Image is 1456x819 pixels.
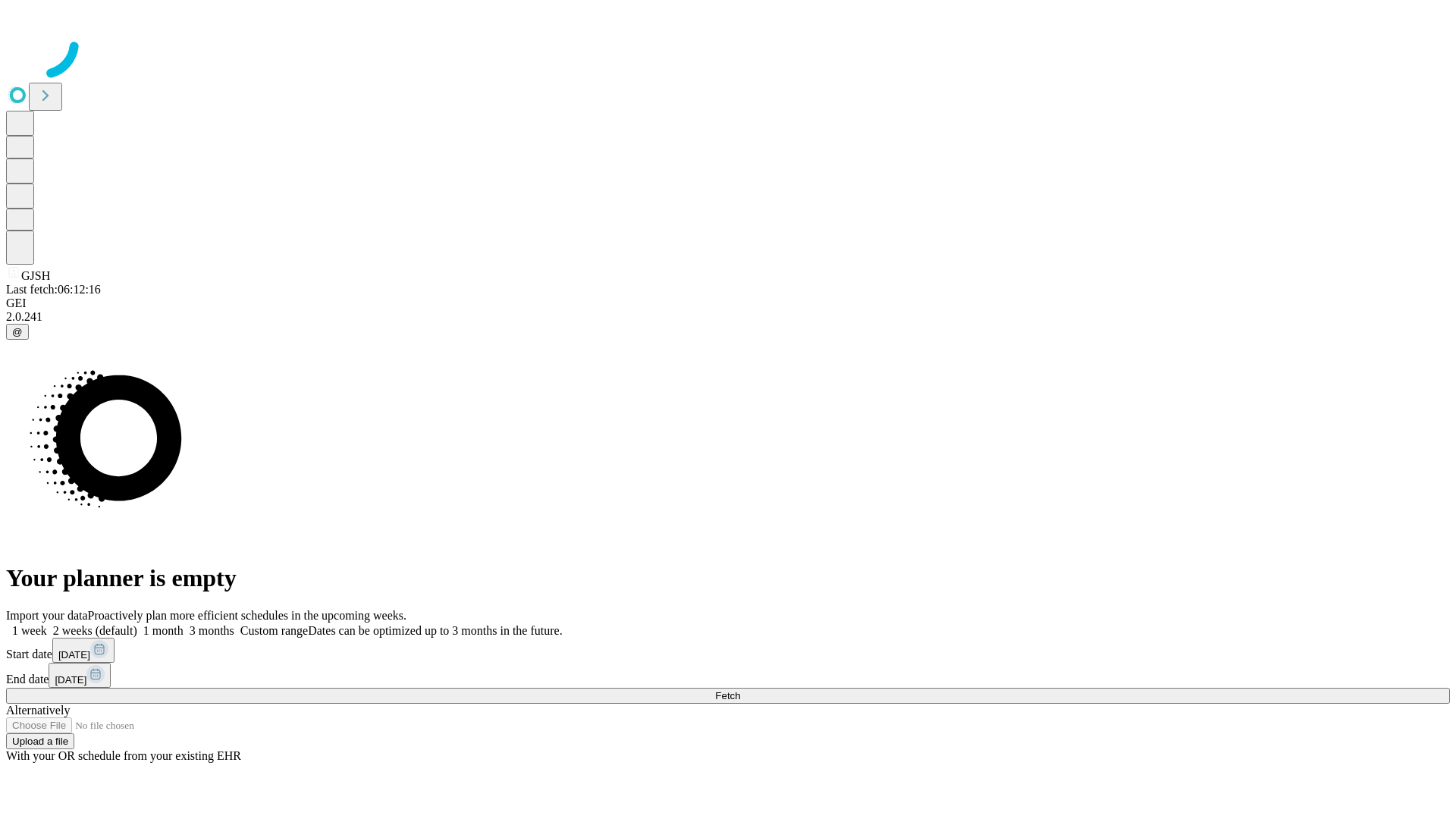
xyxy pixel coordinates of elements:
[6,749,241,762] span: With your OR schedule from your existing EHR
[6,638,1450,663] div: Start date
[6,297,1450,310] div: GEI
[308,624,562,637] span: Dates can be optimized up to 3 months in the future.
[12,624,47,637] span: 1 week
[58,649,90,661] span: [DATE]
[6,663,1450,688] div: End date
[21,269,50,282] span: GJSH
[6,704,70,717] span: Alternatively
[715,690,740,701] span: Fetch
[190,624,234,637] span: 3 months
[55,674,86,686] span: [DATE]
[6,688,1450,704] button: Fetch
[12,326,23,337] span: @
[49,663,111,688] button: [DATE]
[88,609,406,622] span: Proactively plan more efficient schedules in the upcoming weeks.
[53,624,137,637] span: 2 weeks (default)
[6,609,88,622] span: Import your data
[6,283,101,296] span: Last fetch: 06:12:16
[143,624,184,637] span: 1 month
[240,624,308,637] span: Custom range
[52,638,115,663] button: [DATE]
[6,324,29,340] button: @
[6,564,1450,592] h1: Your planner is empty
[6,310,1450,324] div: 2.0.241
[6,733,74,749] button: Upload a file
